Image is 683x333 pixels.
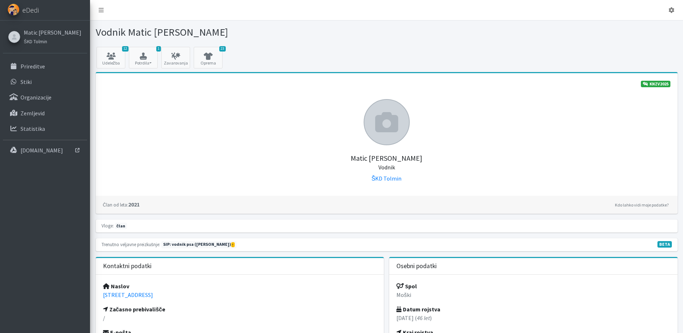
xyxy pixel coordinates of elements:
[641,81,670,87] a: KNZV2025
[115,223,127,229] span: član
[156,46,161,52] span: 1
[103,306,166,313] strong: Začasno prebivališče
[161,47,190,68] a: Zavarovanja
[194,47,223,68] a: 23 Oprema
[22,5,39,15] span: eDedi
[3,143,87,157] a: [DOMAIN_NAME]
[417,314,430,321] em: 46 let
[103,145,670,171] h5: Matic [PERSON_NAME]
[161,241,237,248] span: Naslednja preizkušnja: jesen 2025
[396,262,437,270] h3: Osebni podatki
[129,47,158,68] button: 1 Potrdila
[3,106,87,120] a: Zemljevid
[3,59,87,74] a: Prireditve
[24,37,81,45] a: ŠKD Tolmin
[8,4,19,15] img: eDedi
[96,47,125,68] a: 12 Udeležba
[3,90,87,105] a: Organizacije
[102,223,114,228] small: Vloge:
[103,262,152,270] h3: Kontaktni podatki
[3,75,87,89] a: Stiki
[231,242,235,247] span: Kmalu preteče
[103,283,129,290] strong: Naslov
[21,147,63,154] p: [DOMAIN_NAME]
[103,202,128,208] small: Član od leta:
[21,63,45,70] p: Prireditve
[21,78,32,85] p: Stiki
[96,26,384,39] h1: Vodnik Matic [PERSON_NAME]
[657,241,672,248] span: V fazi razvoja
[21,110,45,117] p: Zemljevid
[21,125,45,132] p: Statistika
[378,164,395,171] small: Vodnik
[372,175,402,182] a: ŠKD Tolmin
[103,291,153,298] a: [STREET_ADDRESS]
[122,46,129,52] span: 12
[396,306,440,313] strong: Datum rojstva
[103,201,140,208] strong: 2021
[396,283,417,290] strong: Spol
[103,314,377,322] p: /
[24,39,47,44] small: ŠKD Tolmin
[21,94,51,101] p: Organizacije
[102,241,160,247] small: Trenutno veljavne preizkušnje:
[219,46,226,52] span: 23
[3,121,87,136] a: Statistika
[396,314,670,322] p: [DATE] ( )
[24,28,81,37] a: Matic [PERSON_NAME]
[396,290,670,299] p: Moški
[613,201,670,209] a: Kdo lahko vidi moje podatke?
